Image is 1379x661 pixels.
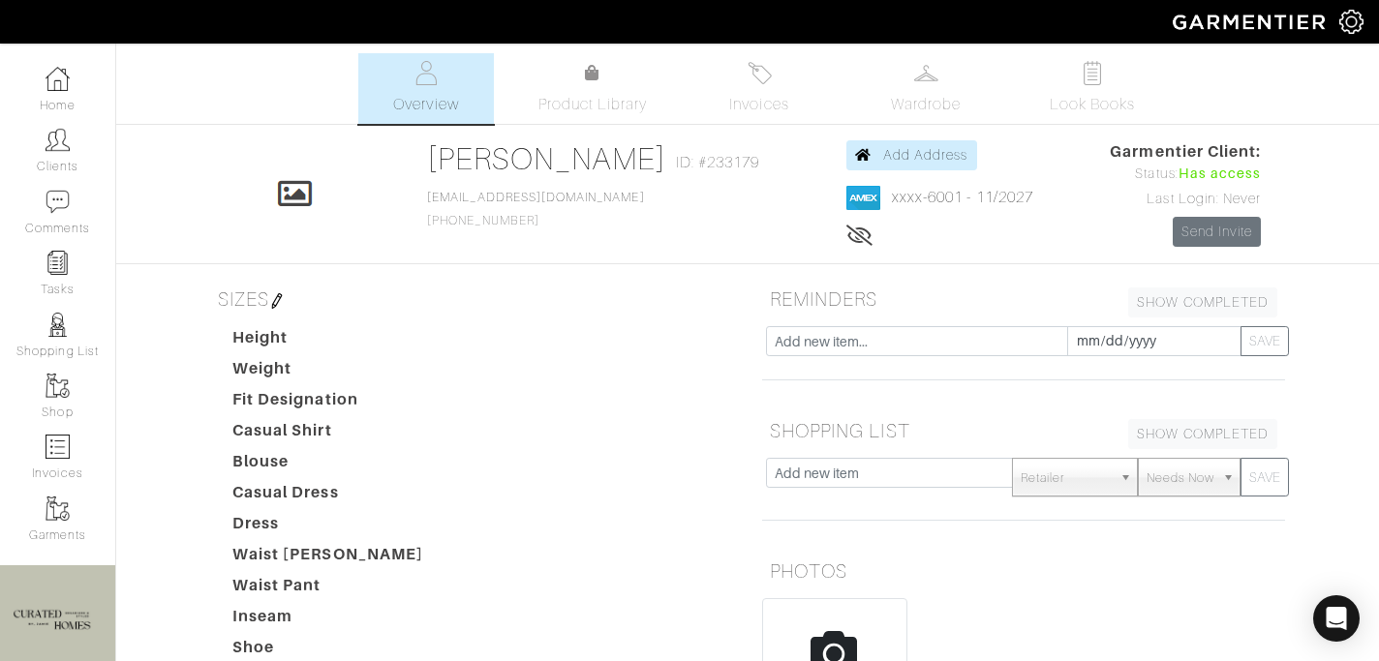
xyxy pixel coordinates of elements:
a: SHOW COMPLETED [1128,287,1277,317]
div: Status: [1110,164,1261,185]
img: comment-icon-a0a6a9ef722e966f86d9cbdc48e553b5cf19dbc54f86b18d962a5391bc8f6eb6.png [46,190,70,214]
h5: PHOTOS [762,552,1285,590]
span: Garmentier Client: [1110,140,1261,164]
img: basicinfo-40fd8af6dae0f16599ec9e87c0ef1c0a1fdea2edbe929e3d69a839185d80c458.svg [414,61,439,85]
img: dashboard-icon-dbcd8f5a0b271acd01030246c82b418ddd0df26cd7fceb0bd07c9910d44c42f6.png [46,67,70,91]
a: Invoices [691,53,827,124]
img: gear-icon-white-bd11855cb880d31180b6d7d6211b90ccbf57a29d726f0c71d8c61bd08dd39cc2.png [1339,10,1364,34]
span: Retailer [1021,459,1112,497]
a: SHOW COMPLETED [1128,419,1277,449]
div: Last Login: Never [1110,189,1261,210]
dt: Waist [PERSON_NAME] [218,543,439,574]
span: Look Books [1050,93,1136,116]
h5: SIZES [210,280,733,318]
span: ID: #233179 [676,151,760,174]
dt: Height [218,326,439,357]
a: Look Books [1025,53,1160,124]
img: american_express-1200034d2e149cdf2cc7894a33a747db654cf6f8355cb502592f1d228b2ac700.png [846,186,880,210]
span: Invoices [729,93,788,116]
h5: SHOPPING LIST [762,411,1285,450]
img: orders-icon-0abe47150d42831381b5fb84f609e132dff9fe21cb692f30cb5eec754e2cba89.png [46,435,70,459]
h5: REMINDERS [762,280,1285,318]
img: clients-icon-6bae9207a08558b7cb47a8932f037763ab4055f8c8b6bfacd5dc20c3e0201464.png [46,128,70,152]
a: xxxx-6001 - 11/2027 [892,189,1033,206]
img: pen-cf24a1663064a2ec1b9c1bd2387e9de7a2fa800b781884d57f21acf72779bad2.png [269,293,285,309]
img: stylists-icon-eb353228a002819b7ec25b43dbf5f0378dd9e0616d9560372ff212230b889e62.png [46,313,70,337]
input: Add new item [766,458,1013,488]
dt: Blouse [218,450,439,481]
a: Overview [358,53,494,124]
img: reminder-icon-8004d30b9f0a5d33ae49ab947aed9ed385cf756f9e5892f1edd6e32f2345188e.png [46,251,70,275]
a: Add Address [846,140,977,170]
a: Product Library [525,62,660,116]
dt: Waist Pant [218,574,439,605]
a: [PERSON_NAME] [427,141,666,176]
span: Needs Now [1147,459,1214,497]
dt: Dress [218,512,439,543]
img: orders-27d20c2124de7fd6de4e0e44c1d41de31381a507db9b33961299e4e07d508b8c.svg [748,61,772,85]
button: SAVE [1241,458,1289,496]
a: [EMAIL_ADDRESS][DOMAIN_NAME] [427,191,644,204]
span: Add Address [883,147,968,163]
div: Open Intercom Messenger [1313,595,1360,642]
img: garments-icon-b7da505a4dc4fd61783c78ac3ca0ef83fa9d6f193b1c9dc38574b1d14d53ca28.png [46,374,70,398]
dt: Casual Dress [218,481,439,512]
dt: Inseam [218,605,439,636]
img: garments-icon-b7da505a4dc4fd61783c78ac3ca0ef83fa9d6f193b1c9dc38574b1d14d53ca28.png [46,496,70,521]
span: Wardrobe [891,93,961,116]
button: SAVE [1241,326,1289,356]
a: Send Invite [1173,217,1262,247]
span: [PHONE_NUMBER] [427,191,644,227]
dt: Weight [218,357,439,388]
span: Has access [1179,164,1262,185]
img: wardrobe-487a4870c1b7c33e795ec22d11cfc2ed9d08956e64fb3008fe2437562e282088.svg [914,61,938,85]
dt: Casual Shirt [218,419,439,450]
input: Add new item... [766,326,1068,356]
img: garmentier-logo-header-white-b43fb05a5012e4ada735d5af1a66efaba907eab6374d6393d1fbf88cb4ef424d.png [1163,5,1339,39]
img: todo-9ac3debb85659649dc8f770b8b6100bb5dab4b48dedcbae339e5042a72dfd3cc.svg [1081,61,1105,85]
dt: Fit Designation [218,388,439,419]
span: Overview [393,93,458,116]
a: Wardrobe [858,53,994,124]
span: Product Library [538,93,648,116]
